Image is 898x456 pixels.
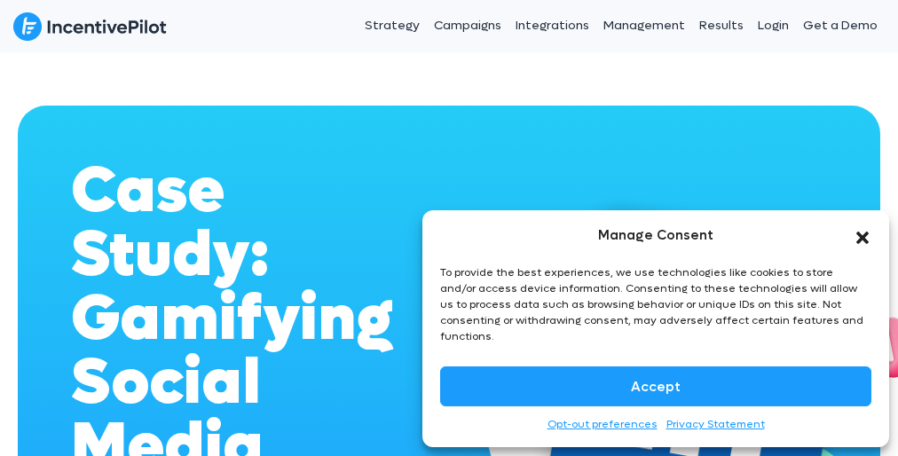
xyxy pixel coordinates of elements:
[666,415,765,434] a: Privacy Statement
[547,415,658,434] a: Opt-out preferences
[854,226,871,244] div: Close dialog
[427,4,508,48] a: Campaigns
[751,4,796,48] a: Login
[317,4,885,48] nav: Header Menu
[596,4,692,48] a: Management
[440,264,870,344] div: To provide the best experiences, we use technologies like cookies to store and/or access device i...
[13,12,167,42] img: IncentivePilot
[358,4,427,48] a: Strategy
[440,366,871,406] button: Accept
[796,4,885,48] a: Get a Demo
[598,224,713,247] div: Manage Consent
[692,4,751,48] a: Results
[508,4,596,48] a: Integrations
